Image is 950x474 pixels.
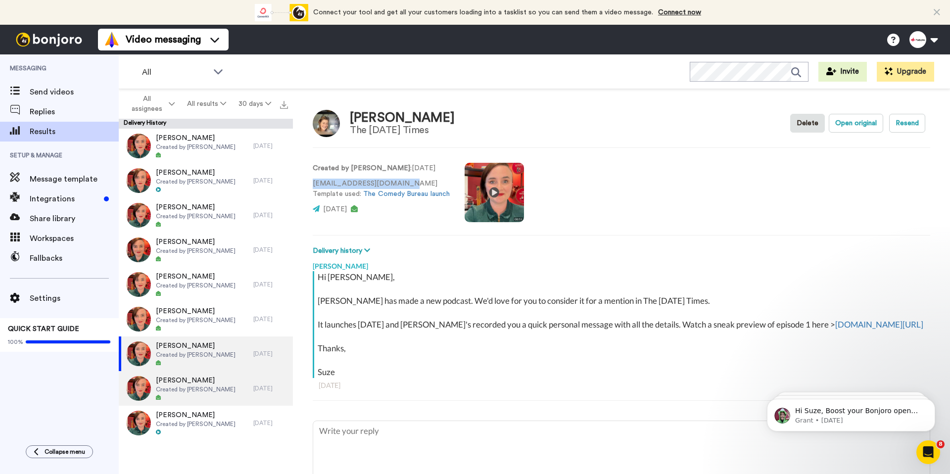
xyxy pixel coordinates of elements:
span: Created by [PERSON_NAME] [156,178,236,186]
strong: Created by [PERSON_NAME] [313,165,410,172]
a: Connect now [658,9,701,16]
button: Export all results that match these filters now. [277,96,291,111]
span: QUICK START GUIDE [8,326,79,332]
a: [PERSON_NAME]Created by [PERSON_NAME][DATE] [119,129,293,163]
span: Created by [PERSON_NAME] [156,212,236,220]
span: [PERSON_NAME] [156,272,236,282]
span: Workspaces [30,233,119,244]
button: Upgrade [877,62,934,82]
span: Created by [PERSON_NAME] [156,351,236,359]
span: [DATE] [323,206,347,213]
span: Send videos [30,86,119,98]
img: edd935db-a267-4c1a-9d3c-e441095ecc58-thumb.jpg [126,307,151,332]
span: [PERSON_NAME] [156,306,236,316]
div: [DATE] [253,246,288,254]
span: [PERSON_NAME] [156,237,236,247]
span: Created by [PERSON_NAME] [156,316,236,324]
a: [DOMAIN_NAME][URL] [835,319,923,330]
div: [DATE] [253,211,288,219]
a: [PERSON_NAME]Created by [PERSON_NAME][DATE] [119,406,293,440]
span: Replies [30,106,119,118]
div: [DATE] [253,142,288,150]
span: Created by [PERSON_NAME] [156,247,236,255]
span: Video messaging [126,33,201,47]
span: Integrations [30,193,100,205]
div: [PERSON_NAME] [350,111,455,125]
div: [DATE] [253,350,288,358]
button: All results [181,95,233,113]
span: 8 [937,440,945,448]
img: bj-logo-header-white.svg [12,33,86,47]
span: [PERSON_NAME] [156,168,236,178]
p: : [DATE] [313,163,450,174]
a: [PERSON_NAME]Created by [PERSON_NAME][DATE] [119,233,293,267]
div: Hi [PERSON_NAME], [PERSON_NAME] has made a new podcast. We'd love for you to consider it for a me... [318,271,928,378]
button: Collapse menu [26,445,93,458]
span: Created by [PERSON_NAME] [156,420,236,428]
span: Results [30,126,119,138]
a: [PERSON_NAME]Created by [PERSON_NAME][DATE] [119,163,293,198]
img: b0057953-d42d-4f0d-88e6-f493b0f295d7-thumb.jpg [126,237,151,262]
span: Message template [30,173,119,185]
a: The Comedy Bureau launch [363,190,450,197]
a: [PERSON_NAME]Created by [PERSON_NAME][DATE] [119,198,293,233]
img: 90a71114-3bec-4451-a2b5-69c97fb59f6a-thumb.jpg [126,203,151,228]
img: export.svg [280,101,288,109]
button: 30 days [232,95,277,113]
img: vm-color.svg [104,32,120,47]
button: Open original [829,114,883,133]
img: f7da1918-f961-4048-ae64-c5bd3d3c776c-thumb.jpg [126,341,151,366]
div: animation [254,4,308,21]
span: [PERSON_NAME] [156,202,236,212]
span: Created by [PERSON_NAME] [156,282,236,289]
button: Delete [790,114,825,133]
span: Fallbacks [30,252,119,264]
span: Created by [PERSON_NAME] [156,143,236,151]
span: Connect your tool and get all your customers loading into a tasklist so you can send them a video... [313,9,653,16]
div: [DATE] [253,315,288,323]
span: Settings [30,292,119,304]
p: [EMAIL_ADDRESS][DOMAIN_NAME] Template used: [313,179,450,199]
span: [PERSON_NAME] [156,376,236,385]
span: 100% [8,338,23,346]
span: Collapse menu [45,448,85,456]
span: [PERSON_NAME] [156,410,236,420]
button: Delivery history [313,245,373,256]
div: [DATE] [319,380,924,390]
img: be4b20e5-7c1b-46cb-9fca-edc97a239f8d-thumb.jpg [126,376,151,401]
span: Created by [PERSON_NAME] [156,385,236,393]
div: [DATE] [253,177,288,185]
span: Share library [30,213,119,225]
span: [PERSON_NAME] [156,133,236,143]
div: The [DATE] Times [350,125,455,136]
iframe: Intercom notifications message [752,378,950,447]
a: [PERSON_NAME]Created by [PERSON_NAME][DATE] [119,371,293,406]
img: 3cd20276-60d7-40ba-942a-6c43f347beba-thumb.jpg [126,272,151,297]
div: Delivery History [119,119,293,129]
a: [PERSON_NAME]Created by [PERSON_NAME][DATE] [119,267,293,302]
img: 6ce2ee15-3c30-4f0a-ab01-84b4f6ffba15-thumb.jpg [126,411,151,435]
button: Invite [818,62,867,82]
img: d2633523-9c7e-40a2-8613-d2dcf5a49152-thumb.jpg [126,134,151,158]
div: [DATE] [253,281,288,288]
img: 1feb78b1-84fd-4d44-ad42-d905db41f1b4-thumb.jpg [126,168,151,193]
div: [DATE] [253,419,288,427]
div: [DATE] [253,384,288,392]
a: [PERSON_NAME]Created by [PERSON_NAME][DATE] [119,336,293,371]
button: All assignees [121,90,181,118]
button: Resend [889,114,925,133]
span: [PERSON_NAME] [156,341,236,351]
span: All [142,66,208,78]
div: [PERSON_NAME] [313,256,930,271]
a: [PERSON_NAME]Created by [PERSON_NAME][DATE] [119,302,293,336]
span: All assignees [127,94,167,114]
img: Image of Patricia Nicol [313,110,340,137]
iframe: Intercom live chat [916,440,940,464]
